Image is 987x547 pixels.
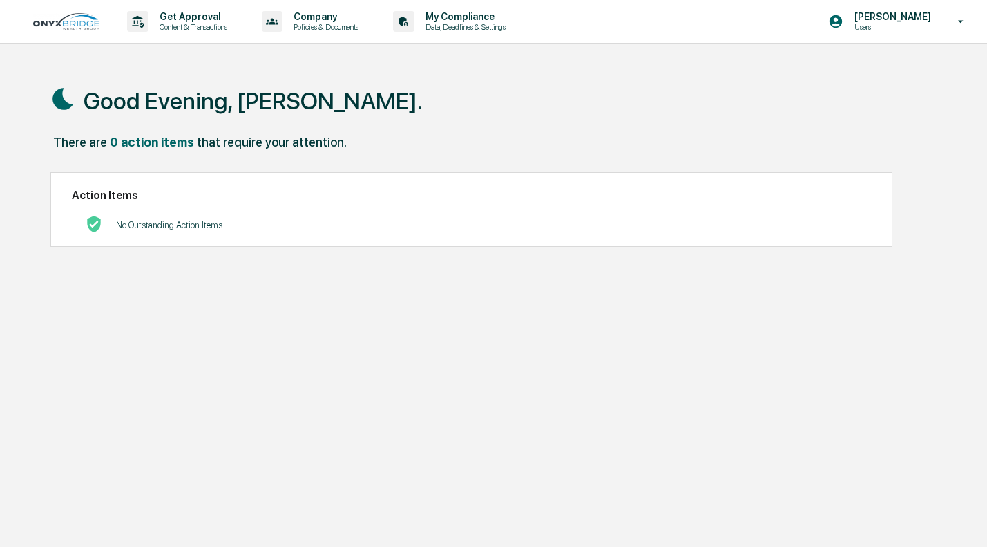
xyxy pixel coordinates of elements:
[148,22,234,32] p: Content & Transactions
[86,216,102,232] img: No Actions logo
[110,135,194,149] div: 0 action items
[33,13,99,30] img: logo
[843,11,938,22] p: [PERSON_NAME]
[116,220,222,230] p: No Outstanding Action Items
[414,11,512,22] p: My Compliance
[282,11,365,22] p: Company
[414,22,512,32] p: Data, Deadlines & Settings
[843,22,938,32] p: Users
[282,22,365,32] p: Policies & Documents
[148,11,234,22] p: Get Approval
[53,135,107,149] div: There are
[197,135,347,149] div: that require your attention.
[72,189,871,202] h2: Action Items
[84,87,423,115] h1: Good Evening, [PERSON_NAME].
